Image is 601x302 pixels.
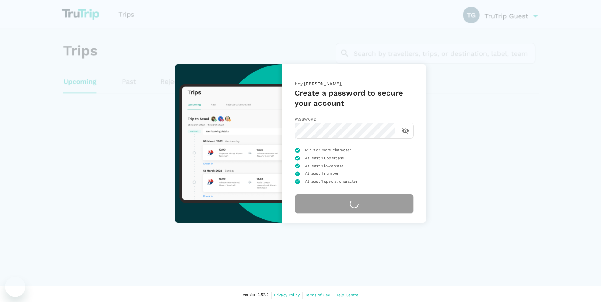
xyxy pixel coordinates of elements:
button: toggle password visibility [398,123,413,138]
span: Password [295,117,316,122]
span: Version 3.52.2 [243,292,269,298]
span: Help Centre [336,293,359,297]
span: Privacy Policy [274,293,300,297]
a: Help Centre [336,292,359,299]
span: At least 1 special character [305,179,358,185]
span: At least 1 number [305,171,339,177]
span: Min 8 or more character [305,147,351,154]
a: Terms of Use [305,292,330,299]
span: At least 1 lowercase [305,163,344,169]
img: trutrip-set-password [175,64,282,223]
span: Terms of Use [305,293,330,297]
p: Hey [PERSON_NAME], [295,80,414,88]
h5: Create a password to secure your account [295,88,414,108]
a: Privacy Policy [274,292,300,299]
span: At least 1 uppercase [305,155,344,161]
iframe: Button to launch messaging window [5,277,25,297]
